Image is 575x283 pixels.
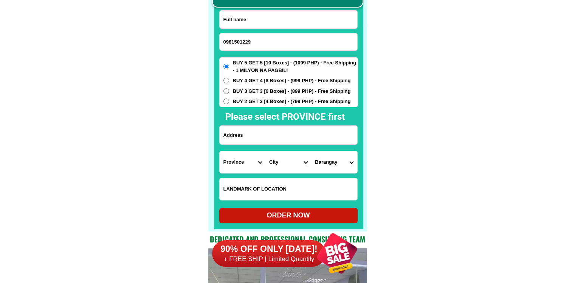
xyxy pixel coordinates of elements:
span: BUY 4 GET 4 [8 Boxes] - (999 PHP) - Free Shipping [233,77,351,84]
select: Select district [265,151,311,173]
h2: Please select PROVINCE first [225,110,426,124]
div: ORDER NOW [219,210,358,220]
select: Select commune [311,151,357,173]
input: BUY 2 GET 2 [4 Boxes] - (799 PHP) - Free Shipping [223,99,229,104]
input: Input address [220,126,357,144]
span: BUY 2 GET 2 [4 Boxes] - (799 PHP) - Free Shipping [233,98,351,105]
select: Select province [220,151,265,173]
input: BUY 4 GET 4 [8 Boxes] - (999 PHP) - Free Shipping [223,78,229,83]
span: BUY 5 GET 5 [10 Boxes] - (1099 PHP) - Free Shipping - 1 MILYON NA PAGBILI [233,59,358,74]
input: BUY 5 GET 5 [10 Boxes] - (1099 PHP) - Free Shipping - 1 MILYON NA PAGBILI [223,64,229,69]
input: BUY 3 GET 3 [6 Boxes] - (899 PHP) - Free Shipping [223,88,229,94]
h6: 90% OFF ONLY [DATE]! [212,244,325,255]
input: Input LANDMARKOFLOCATION [220,178,357,200]
input: Input phone_number [220,33,357,50]
span: BUY 3 GET 3 [6 Boxes] - (899 PHP) - Free Shipping [233,88,351,95]
h6: + FREE SHIP | Limited Quantily [212,255,325,263]
h2: Dedicated and professional consulting team [208,233,367,245]
input: Input full_name [220,11,357,28]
